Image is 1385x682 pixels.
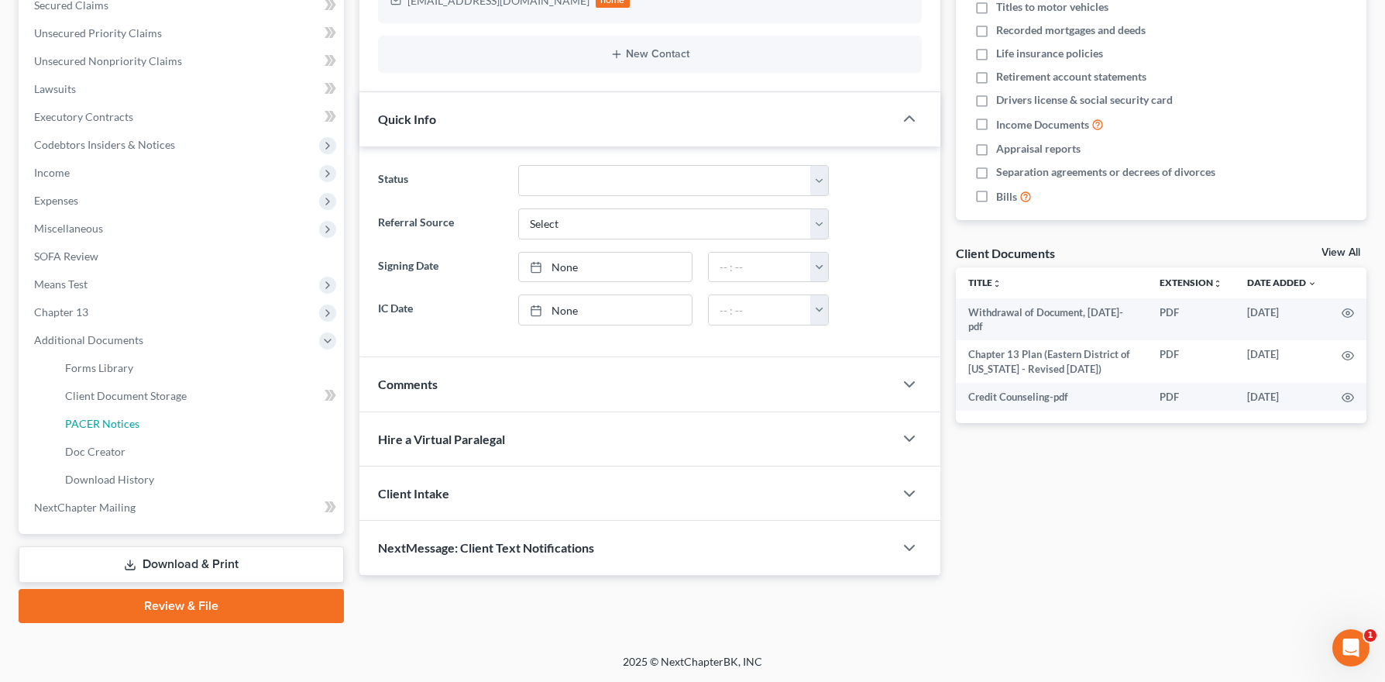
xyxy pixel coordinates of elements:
[370,252,510,283] label: Signing Date
[996,164,1215,180] span: Separation agreements or decrees of divorces
[996,46,1103,61] span: Life insurance policies
[1160,277,1222,288] a: Extensionunfold_more
[996,22,1146,38] span: Recorded mortgages and deeds
[996,189,1017,205] span: Bills
[53,410,344,438] a: PACER Notices
[390,48,909,60] button: New Contact
[1332,629,1370,666] iframe: Intercom live chat
[370,294,510,325] label: IC Date
[34,166,70,179] span: Income
[34,305,88,319] span: Chapter 13
[1247,277,1317,288] a: Date Added expand_more
[1235,383,1329,411] td: [DATE]
[19,546,344,583] a: Download & Print
[378,112,436,126] span: Quick Info
[1147,383,1235,411] td: PDF
[34,138,175,151] span: Codebtors Insiders & Notices
[378,432,505,446] span: Hire a Virtual Paralegal
[1213,279,1222,288] i: unfold_more
[968,277,1002,288] a: Titleunfold_more
[956,298,1147,341] td: Withdrawal of Document, [DATE]-pdf
[22,19,344,47] a: Unsecured Priority Claims
[996,141,1081,157] span: Appraisal reports
[1147,298,1235,341] td: PDF
[34,250,98,263] span: SOFA Review
[22,243,344,270] a: SOFA Review
[1364,629,1376,642] span: 1
[370,165,510,196] label: Status
[956,245,1055,261] div: Client Documents
[22,75,344,103] a: Lawsuits
[1235,298,1329,341] td: [DATE]
[956,340,1147,383] td: Chapter 13 Plan (Eastern District of [US_STATE] - Revised [DATE])
[22,494,344,522] a: NextChapter Mailing
[65,361,133,374] span: Forms Library
[53,382,344,410] a: Client Document Storage
[996,69,1146,84] span: Retirement account statements
[65,473,154,486] span: Download History
[370,208,510,239] label: Referral Source
[34,277,88,291] span: Means Test
[1321,247,1360,258] a: View All
[1235,340,1329,383] td: [DATE]
[996,92,1173,108] span: Drivers license & social security card
[34,222,103,235] span: Miscellaneous
[378,486,449,501] span: Client Intake
[1308,279,1317,288] i: expand_more
[53,438,344,466] a: Doc Creator
[519,253,692,282] a: None
[65,389,187,402] span: Client Document Storage
[378,540,594,555] span: NextMessage: Client Text Notifications
[709,253,811,282] input: -- : --
[709,295,811,325] input: -- : --
[34,194,78,207] span: Expenses
[65,445,125,458] span: Doc Creator
[65,417,139,430] span: PACER Notices
[34,333,143,346] span: Additional Documents
[519,295,692,325] a: None
[53,466,344,494] a: Download History
[19,589,344,623] a: Review & File
[34,110,133,123] span: Executory Contracts
[251,654,1134,682] div: 2025 © NextChapterBK, INC
[996,117,1089,133] span: Income Documents
[378,377,438,391] span: Comments
[992,279,1002,288] i: unfold_more
[53,354,344,382] a: Forms Library
[22,103,344,131] a: Executory Contracts
[34,26,162,40] span: Unsecured Priority Claims
[22,47,344,75] a: Unsecured Nonpriority Claims
[34,501,136,514] span: NextChapter Mailing
[34,82,76,95] span: Lawsuits
[1147,340,1235,383] td: PDF
[956,383,1147,411] td: Credit Counseling-pdf
[34,54,182,67] span: Unsecured Nonpriority Claims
